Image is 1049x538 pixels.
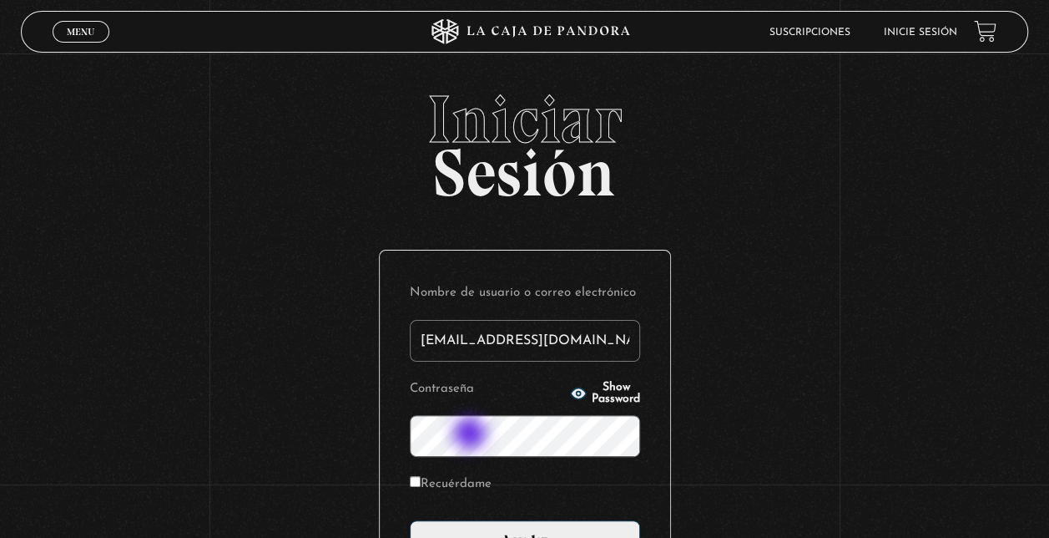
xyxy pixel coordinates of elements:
label: Nombre de usuario o correo electrónico [410,281,640,307]
span: Menu [67,27,94,37]
input: Recuérdame [410,476,421,487]
a: Inicie sesión [884,28,957,38]
h2: Sesión [21,86,1028,193]
a: Suscripciones [769,28,850,38]
a: View your shopping cart [974,20,996,43]
label: Contraseña [410,377,566,403]
span: Cerrar [62,41,101,53]
span: Show Password [592,382,640,405]
button: Show Password [570,382,640,405]
span: Iniciar [21,86,1028,153]
label: Recuérdame [410,472,492,498]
